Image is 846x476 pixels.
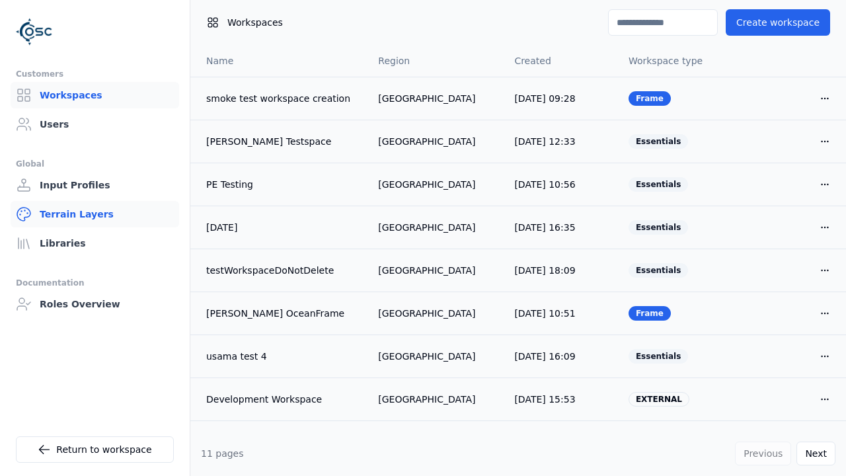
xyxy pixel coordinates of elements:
[378,92,493,105] div: [GEOGRAPHIC_DATA]
[618,45,732,77] th: Workspace type
[796,442,835,465] button: Next
[514,393,607,406] div: [DATE] 15:53
[16,66,174,82] div: Customers
[629,177,688,192] div: Essentials
[11,172,179,198] a: Input Profiles
[206,350,357,363] a: usama test 4
[378,264,493,277] div: [GEOGRAPHIC_DATA]
[514,350,607,363] div: [DATE] 16:09
[629,306,671,321] div: Frame
[629,349,688,364] div: Essentials
[16,275,174,291] div: Documentation
[367,45,504,77] th: Region
[227,16,283,29] span: Workspaces
[206,264,357,277] a: testWorkspaceDoNotDelete
[726,9,830,36] button: Create workspace
[206,178,357,191] a: PE Testing
[206,221,357,234] a: [DATE]
[629,91,671,106] div: Frame
[11,82,179,108] a: Workspaces
[378,135,493,148] div: [GEOGRAPHIC_DATA]
[378,178,493,191] div: [GEOGRAPHIC_DATA]
[190,45,367,77] th: Name
[504,45,618,77] th: Created
[11,111,179,138] a: Users
[629,220,688,235] div: Essentials
[206,135,357,148] a: [PERSON_NAME] Testspace
[11,291,179,317] a: Roles Overview
[201,448,244,459] span: 11 pages
[514,264,607,277] div: [DATE] 18:09
[514,307,607,320] div: [DATE] 10:51
[16,13,53,50] img: Logo
[514,221,607,234] div: [DATE] 16:35
[378,307,493,320] div: [GEOGRAPHIC_DATA]
[378,221,493,234] div: [GEOGRAPHIC_DATA]
[514,92,607,105] div: [DATE] 09:28
[378,350,493,363] div: [GEOGRAPHIC_DATA]
[206,307,357,320] a: [PERSON_NAME] OceanFrame
[206,393,357,406] a: Development Workspace
[378,393,493,406] div: [GEOGRAPHIC_DATA]
[16,156,174,172] div: Global
[629,134,688,149] div: Essentials
[514,178,607,191] div: [DATE] 10:56
[16,436,174,463] a: Return to workspace
[514,135,607,148] div: [DATE] 12:33
[629,263,688,278] div: Essentials
[11,230,179,257] a: Libraries
[11,201,179,227] a: Terrain Layers
[206,92,357,105] a: smoke test workspace creation
[629,392,689,407] div: EXTERNAL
